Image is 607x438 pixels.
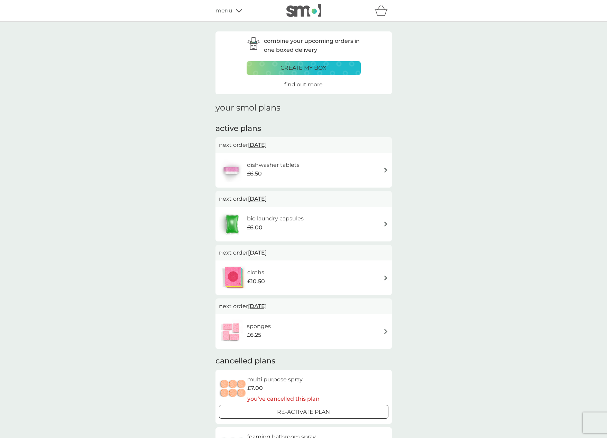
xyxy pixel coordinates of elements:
[280,64,327,73] p: create my box
[215,356,392,366] h2: cancelled plans
[248,299,267,313] span: [DATE]
[247,384,263,393] span: £7.00
[219,377,247,401] img: multi purpose spray
[247,277,265,286] span: £10.50
[264,37,361,54] p: combine your upcoming orders in one boxed delivery
[383,168,388,173] img: arrow right
[383,329,388,334] img: arrow right
[247,375,320,384] h6: multi purpose spray
[215,6,232,15] span: menu
[219,141,388,150] p: next order
[219,212,245,236] img: bio laundry capsules
[383,275,388,280] img: arrow right
[219,158,243,182] img: dishwasher tablets
[219,302,388,311] p: next order
[247,61,361,75] button: create my box
[215,123,392,134] h2: active plans
[383,221,388,227] img: arrow right
[284,81,323,88] span: find out more
[248,138,267,152] span: [DATE]
[247,394,320,403] p: you’ve cancelled this plan
[247,169,262,178] span: £6.50
[277,408,330,417] p: Re-activate Plan
[219,320,243,344] img: sponges
[248,192,267,206] span: [DATE]
[219,405,388,419] button: Re-activate Plan
[247,214,304,223] h6: bio laundry capsules
[375,4,392,18] div: basket
[219,266,247,290] img: cloths
[248,246,267,259] span: [DATE]
[286,4,321,17] img: smol
[284,80,323,89] a: find out more
[215,103,392,113] h1: your smol plans
[247,223,263,232] span: £6.00
[219,194,388,203] p: next order
[219,248,388,257] p: next order
[247,268,265,277] h6: cloths
[247,161,300,170] h6: dishwasher tablets
[247,322,271,331] h6: sponges
[247,331,261,340] span: £6.25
